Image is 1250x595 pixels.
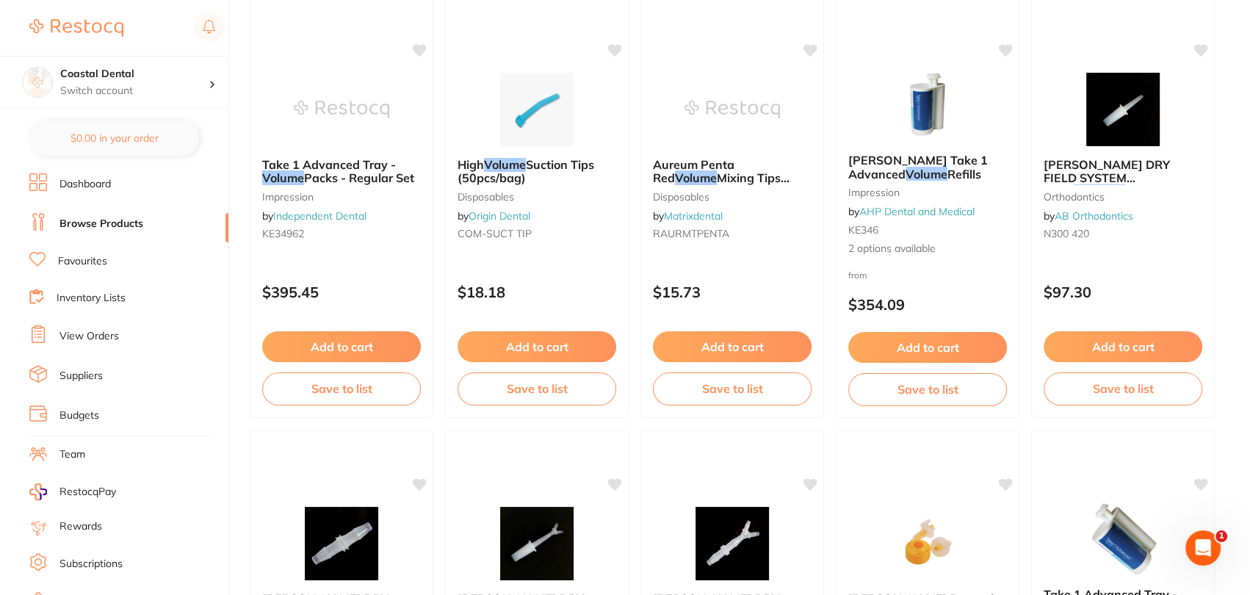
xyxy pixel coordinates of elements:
span: Refills [947,167,981,181]
span: by [458,209,530,223]
a: Rewards [59,519,102,534]
em: Volume [484,157,526,172]
span: N300 420 [1044,227,1089,240]
button: Save to list [458,372,616,405]
span: by [1044,209,1133,223]
img: Take 1 Advanced Tray - Volume Packs [1075,502,1171,576]
b: Take 1 Advanced Tray - Volume Packs - Regular Set [262,158,421,185]
span: Take 1 Advanced Tray - [262,157,395,172]
img: RestocqPay [29,483,47,500]
button: Save to list [1044,372,1202,405]
span: Packs - Regular Set [304,170,414,185]
span: High [458,157,484,172]
img: Take 1 Advanced Tray - Volume Packs - Regular Set [294,73,389,146]
p: Switch account [60,84,209,98]
img: Aureum Penta Red Volume Mixing Tips (25/pcs) [684,73,780,146]
span: RestocqPay [59,485,116,500]
span: Suction Tips (50pcs/bag) [458,157,594,185]
a: AB Orthodontics [1055,209,1133,223]
p: $18.18 [458,284,616,300]
button: Save to list [262,372,421,405]
span: [PERSON_NAME] Take 1 Advanced [848,153,988,181]
a: Favourites [58,254,107,269]
a: Dashboard [59,177,111,192]
p: $97.30 [1044,284,1202,300]
small: disposables [653,191,812,203]
p: $354.09 [848,296,1007,313]
span: by [262,209,366,223]
span: from [848,270,867,281]
a: Subscriptions [59,557,123,571]
a: AHP Dental and Medical [859,205,975,218]
em: VOLUME [1074,184,1125,199]
button: Add to cart [848,332,1007,363]
button: Add to cart [1044,331,1202,362]
h4: Coastal Dental [60,67,209,82]
button: $0.00 in your order [29,120,199,156]
span: 2 options available [848,242,1007,256]
small: disposables [458,191,616,203]
p: $395.45 [262,284,421,300]
b: Aureum Penta Red Volume Mixing Tips (25/pcs) [653,158,812,185]
a: Team [59,447,85,462]
img: Coastal Dental [23,68,52,97]
a: Budgets [59,408,99,423]
button: Add to cart [262,331,421,362]
a: Origin Dental [469,209,530,223]
a: Suppliers [59,369,103,383]
span: [PERSON_NAME] DRY FIELD SYSTEM HIGH [1044,157,1170,199]
a: Independent Dental [273,209,366,223]
b: NOLA DRY FIELD SYSTEM HIGH VOLUME ADAPTOR (PK 4) [1044,158,1202,185]
small: impression [262,191,421,203]
span: 1 [1215,530,1227,542]
img: Kerr Dynamic Mixing Tips for Volume Machine [880,507,975,580]
a: Browse Products [59,217,143,231]
img: NOLA DRY FIELD SYSTEM LOW VOLUME ADAPTOR (PK 4) [294,507,389,580]
span: Mixing Tips (25/pcs) [653,170,790,198]
em: Volume [906,167,947,181]
img: High Volume Suction Tips (50pcs/bag) [489,73,585,146]
a: Matrixdental [664,209,723,223]
img: NOLA DRY FIELD SYSTEM HIGH VOLUME ADAPTOR (PK 4) [1075,73,1171,146]
a: Restocq Logo [29,11,123,45]
button: Save to list [848,373,1007,405]
p: $15.73 [653,284,812,300]
button: Add to cart [458,331,616,362]
em: Volume [675,170,717,185]
small: impression [848,187,1007,198]
a: View Orders [59,329,119,344]
span: RAURMTPENTA [653,227,729,240]
span: KE346 [848,223,878,237]
b: Kerr Take 1 Advanced Volume Refills [848,154,1007,181]
iframe: Intercom live chat [1185,530,1221,566]
a: Inventory Lists [57,291,126,306]
span: by [653,209,723,223]
img: Restocq Logo [29,19,123,37]
button: Save to list [653,372,812,405]
button: Add to cart [653,331,812,362]
em: Volume [262,170,304,185]
span: COM-SUCT TIP [458,227,532,240]
span: KE34962 [262,227,304,240]
b: High Volume Suction Tips (50pcs/bag) [458,158,616,185]
img: Kerr Take 1 Advanced Volume Refills [880,68,975,142]
img: NOLA DRY FIELD SYSTEM LOW VOLUME ADAPTORS WITH Y CONNECTOR ( [684,507,780,580]
small: orthodontics [1044,191,1202,203]
a: RestocqPay [29,483,116,500]
span: Aureum Penta Red [653,157,734,185]
img: NOLA DRY FIELD SYSTEM HIGH VOLUME ADAPTORS WITH Y CONNECTOR [489,507,585,580]
span: by [848,205,975,218]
